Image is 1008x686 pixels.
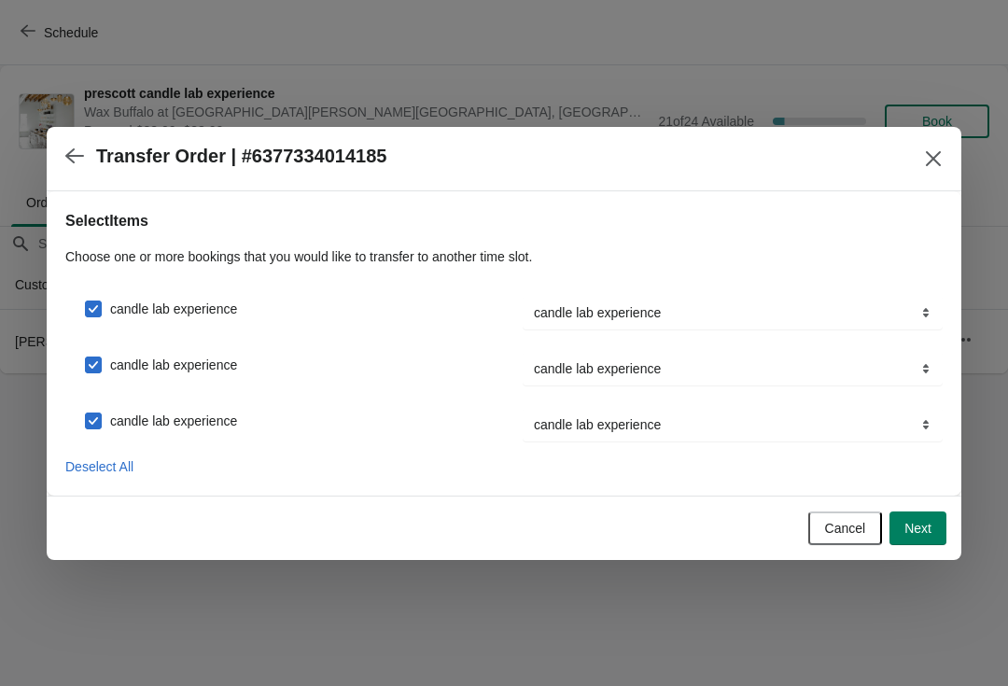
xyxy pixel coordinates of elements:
[65,247,943,266] p: Choose one or more bookings that you would like to transfer to another time slot.
[808,511,883,545] button: Cancel
[825,521,866,536] span: Cancel
[110,300,237,318] span: candle lab experience
[65,210,943,232] h2: Select Items
[889,511,946,545] button: Next
[96,146,386,167] h2: Transfer Order | #6377334014185
[110,412,237,430] span: candle lab experience
[65,459,133,474] span: Deselect All
[58,450,141,483] button: Deselect All
[110,356,237,374] span: candle lab experience
[904,521,931,536] span: Next
[917,142,950,175] button: Close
